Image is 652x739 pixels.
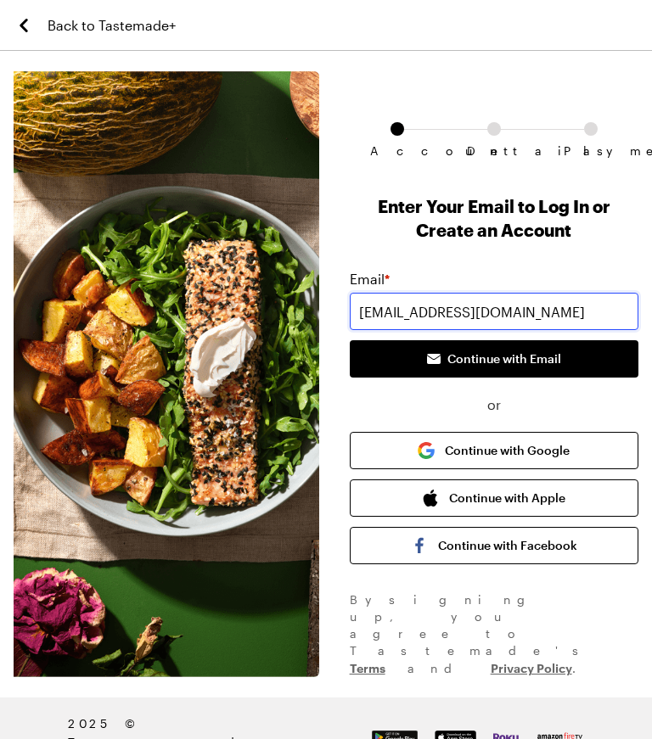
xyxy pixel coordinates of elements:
span: Details [467,144,521,158]
span: Continue with Email [447,350,561,367]
span: Back to Tastemade+ [48,15,176,36]
button: Continue with Google [350,432,638,469]
label: Email [350,269,390,289]
a: Privacy Policy [491,659,572,675]
span: or [350,395,638,415]
a: Terms [350,659,385,675]
button: Continue with Email [350,340,638,378]
button: Continue with Apple [350,479,638,517]
span: Account [370,144,424,158]
h1: Enter Your Email to Log In or Create an Account [350,194,638,242]
div: By signing up , you agree to Tastemade's and . [350,591,638,677]
ol: Subscription checkout form navigation [350,122,638,144]
span: Payment [564,144,618,158]
button: Continue with Facebook [350,527,638,564]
